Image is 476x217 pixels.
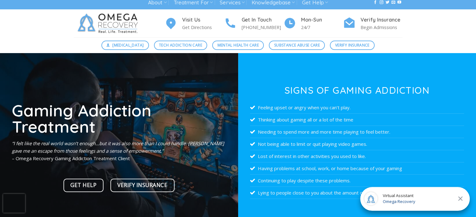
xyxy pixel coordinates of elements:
p: Begin Admissions [361,24,402,31]
a: [MEDICAL_DATA] [101,41,149,50]
span: Get Help [70,181,96,190]
p: Get Directions [182,24,224,31]
em: “I felt like the real world wasn’t enough…but it was also more than I could handle. [PERSON_NAME]... [12,140,224,154]
span: Verify Insurance [117,181,167,190]
a: Mental Health Care [212,41,264,50]
li: Lost of interest in other activities you used to like. [250,150,464,162]
li: Having problems at school, work, or home because of your gaming [250,162,464,175]
p: [PHONE_NUMBER] [242,24,284,31]
li: Not being able to limit or quit playing video games. [250,138,464,150]
li: Needing to spend more and more time playing to feel better. [250,126,464,138]
h3: Signs of Gaming Addiction [250,86,464,95]
a: Tech Addiction Care [154,41,207,50]
li: Lying to people close to you about the amount of time you spend playing. [250,187,464,199]
a: Visit Us Get Directions [165,16,224,31]
a: Follow on Facebook [373,0,377,5]
li: Continuing to play despite these problems. [250,175,464,187]
h4: Get In Touch [242,16,284,24]
p: 24/7 [301,24,343,31]
p: – Omega Recovery Gaming Addiction Treatment Client [12,140,226,162]
span: [MEDICAL_DATA] [112,42,144,48]
iframe: reCAPTCHA [3,194,25,213]
span: Verify Insurance [335,42,370,48]
a: Verify Insurance [110,179,175,192]
li: Feeling upset or angry when you can’t play. [250,101,464,114]
span: Substance Abuse Care [274,42,320,48]
a: Substance Abuse Care [269,41,325,50]
a: Get Help [64,179,104,192]
span: Tech Addiction Care [159,42,202,48]
h4: Verify Insurance [361,16,402,24]
li: Thinking about gaming all or a lot of the time [250,114,464,126]
a: Follow on Instagram [379,0,383,5]
img: Omega Recovery [74,9,144,37]
h1: Gaming Addiction Treatment [12,102,226,135]
a: Follow on Twitter [386,0,389,5]
a: Get In Touch [PHONE_NUMBER] [224,16,284,31]
a: Follow on YouTube [397,0,401,5]
a: Verify Insurance Begin Admissions [343,16,402,31]
h4: Mon-Sun [301,16,343,24]
h4: Visit Us [182,16,224,24]
span: Mental Health Care [218,42,259,48]
a: Verify Insurance [330,41,375,50]
a: Send us an email [392,0,395,5]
